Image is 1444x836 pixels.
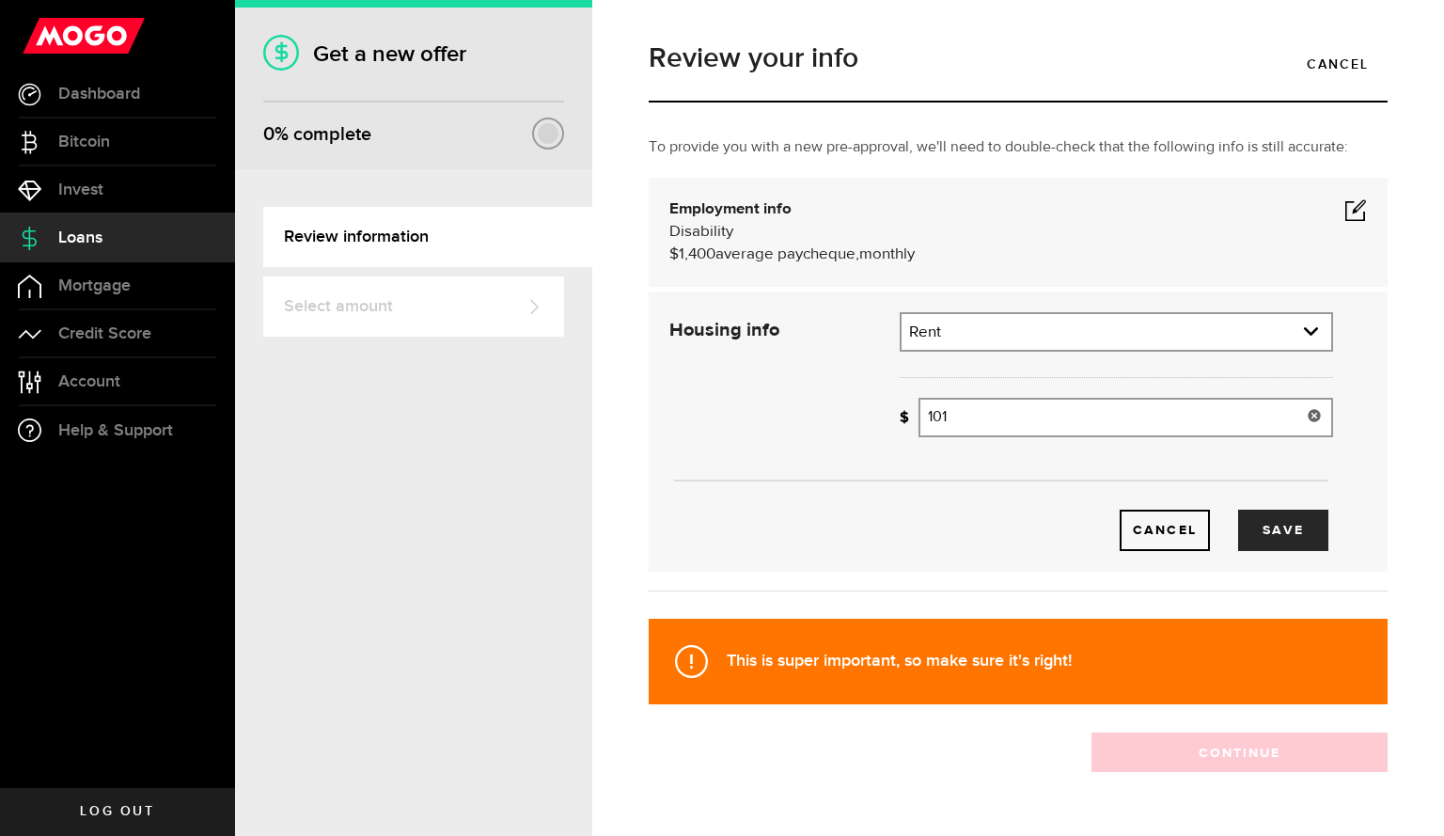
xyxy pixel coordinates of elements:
span: Bitcoin [58,134,110,150]
span: Log out [80,805,154,818]
span: Help & Support [58,422,173,439]
span: 0 [263,123,275,146]
span: Disability [669,224,733,240]
span: Loans [58,229,102,246]
button: Open LiveChat chat widget [15,8,71,64]
span: average paycheque, [715,246,859,262]
b: Employment info [669,201,792,217]
a: Review information [263,207,592,267]
a: expand select [902,314,1331,350]
a: Cancel [1120,510,1210,551]
span: Mortgage [58,277,131,294]
button: Continue [1091,733,1388,772]
span: $1,400 [669,246,715,262]
a: Select amount [263,276,564,337]
strong: Housing info [669,321,779,339]
h1: Get a new offer [263,40,564,68]
div: % complete [263,118,371,151]
a: Cancel [1288,44,1388,84]
button: Save [1238,510,1328,551]
h1: Review your info [649,44,1388,72]
p: To provide you with a new pre-approval, we'll need to double-check that the following info is sti... [649,136,1388,159]
span: Account [58,373,120,390]
span: Credit Score [58,325,151,342]
span: Invest [58,181,103,198]
span: Dashboard [58,86,140,103]
span: monthly [859,246,915,262]
strong: This is super important, so make sure it's right! [727,651,1072,670]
